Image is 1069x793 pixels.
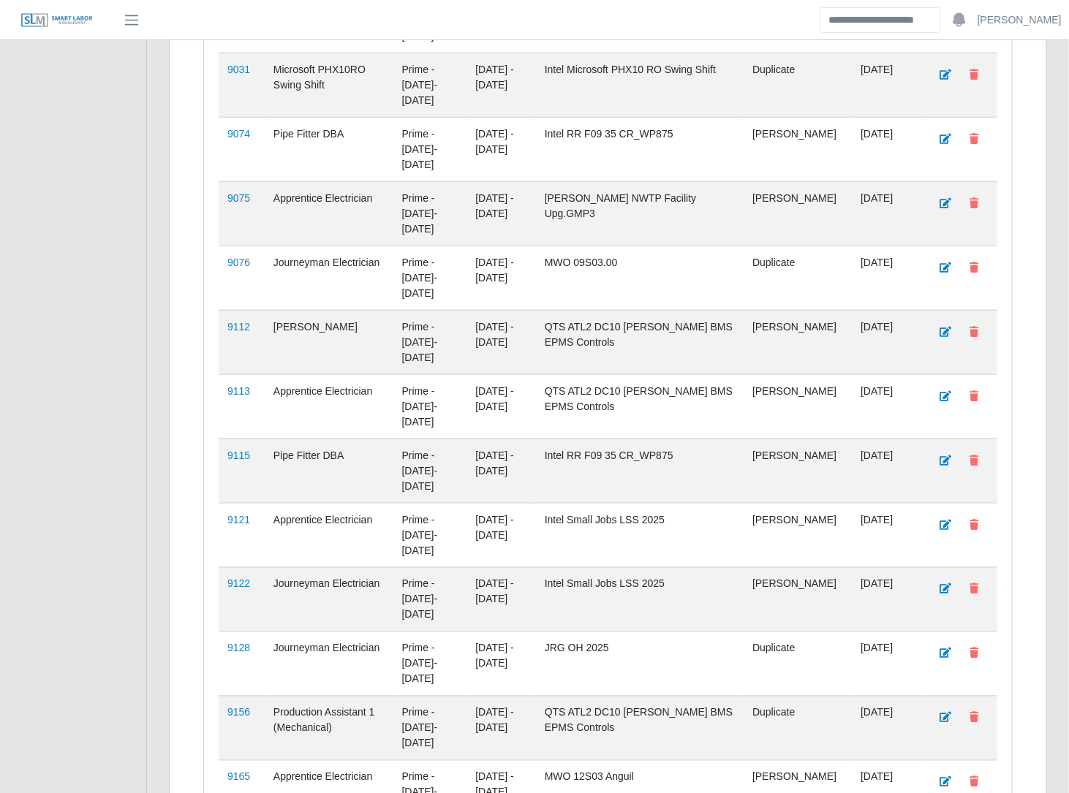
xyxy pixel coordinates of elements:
td: Journeyman Electrician [265,567,393,631]
input: Search [820,7,941,33]
td: Intel Small Jobs LSS 2025 [536,503,744,567]
td: [DATE] - [DATE] [466,246,536,310]
td: Intel Small Jobs LSS 2025 [536,567,744,631]
td: [DATE] - [DATE] [466,117,536,181]
td: Prime - [DATE]-[DATE] [393,246,467,310]
td: QTS ATL2 DC10 [PERSON_NAME] BMS EPMS Controls [536,696,744,760]
td: [DATE] - [DATE] [466,503,536,567]
td: QTS ATL2 DC10 [PERSON_NAME] BMS EPMS Controls [536,310,744,374]
td: [DATE] - [DATE] [466,53,536,117]
td: [DATE] - [DATE] [466,181,536,246]
td: Duplicate [744,696,852,760]
td: QTS ATL2 DC10 [PERSON_NAME] BMS EPMS Controls [536,374,744,439]
td: [DATE] - [DATE] [466,631,536,696]
td: [DATE] [852,631,922,696]
td: [DATE] [852,567,922,631]
td: Intel Microsoft PHX10 RO Swing Shift [536,53,744,117]
td: Prime - [DATE]-[DATE] [393,374,467,439]
td: [DATE] [852,439,922,503]
td: Apprentice Electrician [265,181,393,246]
td: [DATE] [852,503,922,567]
td: Intel RR F09 35 CR_WP875 [536,439,744,503]
td: Prime - [DATE]-[DATE] [393,181,467,246]
td: Microsoft PHX10RO Swing Shift [265,53,393,117]
td: Apprentice Electrician [265,503,393,567]
td: [DATE] - [DATE] [466,310,536,374]
td: [DATE] - [DATE] [466,696,536,760]
td: [PERSON_NAME] [744,567,852,631]
td: [DATE] - [DATE] [466,567,536,631]
td: Production Assistant 1 (Mechanical) [265,696,393,760]
td: [PERSON_NAME] [744,117,852,181]
a: 9112 [227,321,250,333]
a: 9075 [227,192,250,204]
td: [PERSON_NAME] [744,374,852,439]
td: [DATE] - [DATE] [466,374,536,439]
td: Prime - [DATE]-[DATE] [393,631,467,696]
td: Journeyman Electrician [265,631,393,696]
td: Prime - [DATE]-[DATE] [393,53,467,117]
td: Duplicate [744,631,852,696]
td: Pipe Fitter DBA [265,439,393,503]
td: [PERSON_NAME] [744,503,852,567]
a: 9156 [227,707,250,718]
a: 9165 [227,771,250,783]
td: Journeyman Electrician [265,246,393,310]
a: 9113 [227,385,250,397]
td: [DATE] [852,374,922,439]
td: Prime - [DATE]-[DATE] [393,696,467,760]
td: Duplicate [744,246,852,310]
td: [DATE] [852,181,922,246]
td: Pipe Fitter DBA [265,117,393,181]
td: JRG OH 2025 [536,631,744,696]
td: Prime - [DATE]-[DATE] [393,439,467,503]
td: Prime - [DATE]-[DATE] [393,567,467,631]
td: [DATE] [852,117,922,181]
td: Prime - [DATE]-[DATE] [393,117,467,181]
td: Apprentice Electrician [265,374,393,439]
td: MWO 09S03.00 [536,246,744,310]
a: 9031 [227,64,250,75]
td: [DATE] [852,53,922,117]
td: [PERSON_NAME] [744,310,852,374]
td: [DATE] [852,696,922,760]
td: [DATE] - [DATE] [466,439,536,503]
td: [PERSON_NAME] [265,310,393,374]
td: [DATE] [852,310,922,374]
a: 9128 [227,642,250,654]
td: [PERSON_NAME] [744,181,852,246]
img: SLM Logo [20,12,94,29]
td: [DATE] [852,246,922,310]
a: 9076 [227,257,250,268]
td: [PERSON_NAME] NWTP Facility Upg.GMP3 [536,181,744,246]
td: Intel RR F09 35 CR_WP875 [536,117,744,181]
a: 9122 [227,578,250,590]
td: Prime - [DATE]-[DATE] [393,503,467,567]
a: 9074 [227,128,250,140]
a: 9121 [227,514,250,525]
a: [PERSON_NAME] [978,12,1062,28]
a: 9115 [227,449,250,461]
td: Prime - [DATE]-[DATE] [393,310,467,374]
td: [PERSON_NAME] [744,439,852,503]
td: Duplicate [744,53,852,117]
